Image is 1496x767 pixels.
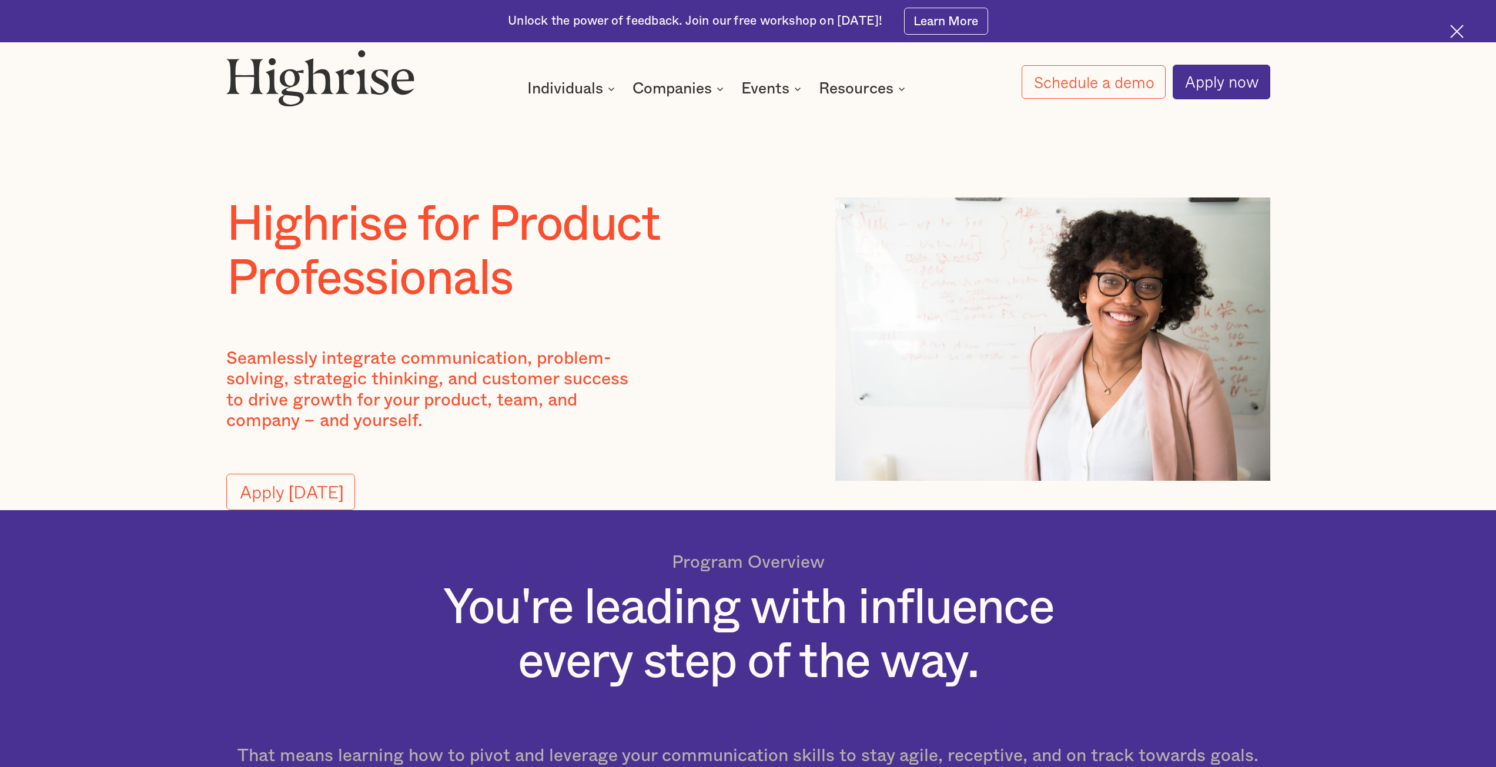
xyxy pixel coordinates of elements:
a: Schedule a demo [1022,65,1166,99]
p: Seamlessly integrate communication, problem-solving, strategic thinking, and customer success to ... [226,349,650,432]
div: Events [741,82,805,96]
div: Unlock the power of feedback. Join our free workshop on [DATE]! [508,13,882,30]
div: Individuals [527,82,603,96]
div: Resources [819,82,909,96]
div: Companies [632,82,727,96]
img: Cross icon [1450,25,1464,38]
p: Program Overview [672,552,825,573]
h1: Highrise for Product Professionals [226,197,801,306]
a: Apply [DATE] [226,474,355,510]
img: Highrise logo [226,49,415,106]
h1: You're leading with influence every step of the way. [443,581,1054,689]
a: Apply now [1173,65,1270,99]
div: Individuals [527,82,618,96]
div: Events [741,82,789,96]
div: Resources [819,82,893,96]
div: Companies [632,82,712,96]
a: Learn More [904,8,988,34]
